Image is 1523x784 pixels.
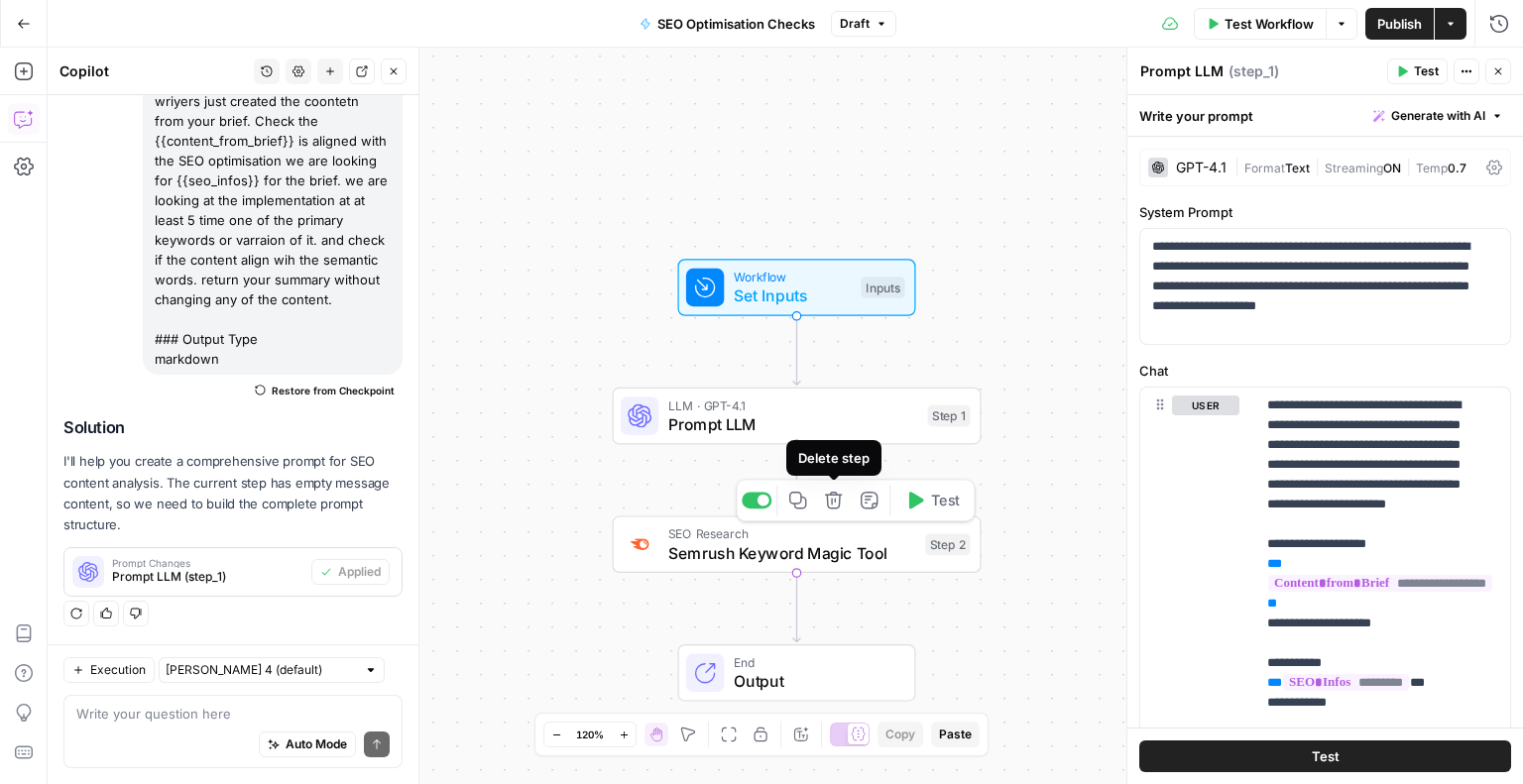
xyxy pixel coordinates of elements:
span: Streaming [1325,161,1383,175]
span: Workflow [734,268,852,286]
button: Generate with AI [1365,103,1511,129]
div: Write your prompt [1127,95,1523,136]
div: Step 1 [928,405,971,427]
span: | [1401,157,1416,176]
label: System Prompt [1139,202,1511,222]
span: Set Inputs [734,283,852,307]
span: Test [931,490,960,511]
div: GPT-4.1 [1176,161,1227,174]
button: Test [895,485,969,515]
span: LLM · GPT-4.1 [668,395,918,414]
button: Copy [878,722,923,747]
button: Applied [311,559,390,585]
span: Format [1244,161,1285,175]
span: Paste [939,726,972,743]
g: Edge from step_2 to end [793,573,800,642]
button: Execution [63,657,155,683]
button: Test Workflow [1194,8,1326,40]
h2: Solution [63,418,403,437]
div: LLM · GPT-4.1Prompt LLMStep 1 [613,388,982,445]
span: Semrush Keyword Magic Tool [668,541,916,565]
button: Test [1387,58,1448,84]
span: Copy [885,726,915,743]
div: EndOutput [613,644,982,702]
span: 120% [576,727,604,742]
span: Temp [1416,161,1448,175]
span: End [734,652,895,671]
span: Prompt Changes [112,558,303,568]
button: Paste [931,722,980,747]
span: Prompt LLM (step_1) [112,568,303,586]
span: ( step_1 ) [1229,61,1279,81]
span: 0.7 [1448,161,1466,175]
button: Test [1139,740,1511,772]
span: Draft [840,15,870,33]
div: Delete step [798,448,870,468]
span: Test [1414,62,1439,80]
span: Auto Mode [286,735,347,753]
textarea: Prompt LLM [1140,61,1224,81]
div: Inputs [861,277,904,298]
label: Chat [1139,361,1511,381]
input: Claude Sonnet 4 (default) [166,660,356,680]
button: SEO Optimisation Checks [628,8,827,40]
span: Output [734,669,895,693]
span: Test Workflow [1225,14,1314,34]
div: Copilot [59,61,248,81]
g: Edge from start to step_1 [793,315,800,385]
span: Publish [1377,14,1422,34]
span: Applied [338,563,381,581]
span: Generate with AI [1391,107,1485,125]
span: | [1234,157,1244,176]
span: Test [1312,746,1340,766]
span: ON [1383,161,1401,175]
div: WorkflowSet InputsInputs [613,259,982,316]
span: Text [1285,161,1310,175]
div: SEO ResearchSemrush Keyword Magic ToolStep 2Test [613,515,982,573]
span: | [1310,157,1325,176]
img: 8a3tdog8tf0qdwwcclgyu02y995m [628,532,651,556]
button: Publish [1365,8,1434,40]
span: SEO Research [668,524,916,543]
p: I'll help you create a comprehensive prompt for SEO content analysis. The current step has empty ... [63,451,403,535]
span: Restore from Checkpoint [272,383,395,398]
span: SEO Optimisation Checks [657,14,815,34]
div: Step 2 [925,533,971,555]
span: Execution [90,661,146,679]
button: Restore from Checkpoint [247,379,403,402]
button: Auto Mode [259,731,356,757]
button: user [1172,395,1239,415]
button: Draft [831,11,896,37]
span: Prompt LLM [668,412,918,436]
